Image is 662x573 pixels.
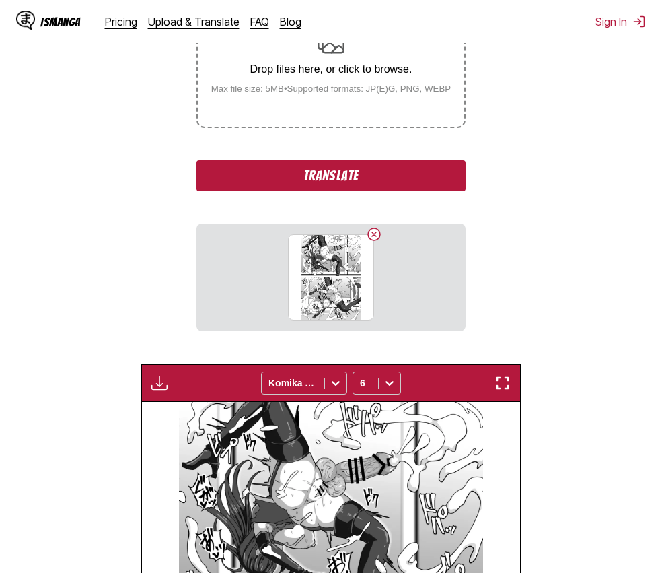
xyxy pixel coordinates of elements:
a: Blog [280,15,301,28]
img: IsManga Logo [16,11,35,30]
img: Sign out [632,15,646,28]
img: Download translated images [151,375,168,391]
button: Translate [196,160,466,191]
button: Delete image [366,226,382,242]
a: IsManga LogoIsManga [16,11,105,32]
a: Upload & Translate [148,15,240,28]
img: Enter fullscreen [494,375,511,391]
small: Max file size: 5MB • Supported formats: JP(E)G, PNG, WEBP [200,83,462,94]
a: FAQ [250,15,269,28]
button: Sign In [595,15,646,28]
p: Drop files here, or click to browse. [200,63,462,75]
a: Pricing [105,15,137,28]
div: IsManga [40,15,81,28]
